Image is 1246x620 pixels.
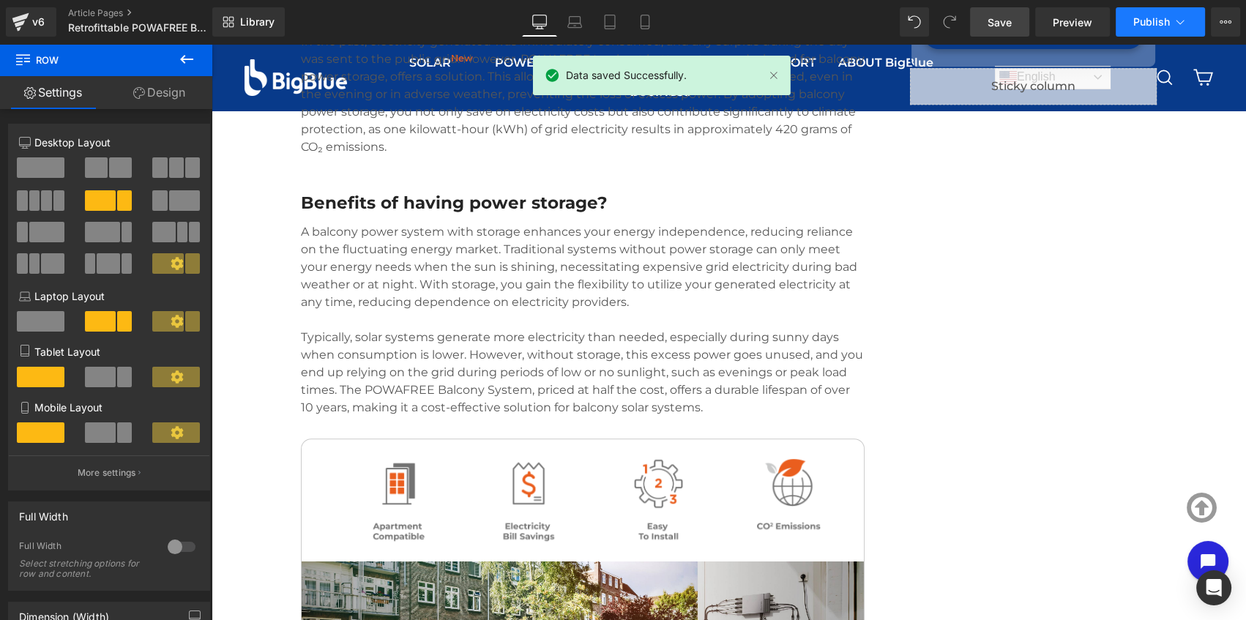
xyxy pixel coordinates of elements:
[1053,15,1092,30] span: Preview
[6,7,56,37] a: v6
[1116,7,1205,37] button: Publish
[1211,7,1240,37] button: More
[1196,570,1231,605] div: Open Intercom Messenger
[68,22,209,34] span: Retrofittable POWAFREE Balcony Solar
[9,455,209,490] button: More settings
[89,149,653,171] h3: Benefits of having power storage?
[89,179,653,267] p: A balcony power system with storage enhances your energy independence, reducing reliance on the f...
[592,7,627,37] a: Tablet
[89,285,653,373] p: Typically, solar systems generate more electricity than needed, especially during sunny days when...
[935,7,964,37] button: Redo
[1035,7,1110,37] a: Preview
[19,540,153,556] div: Full Width
[78,466,136,479] p: More settings
[240,15,275,29] span: Library
[1133,16,1170,28] span: Publish
[566,67,687,83] span: Data saved Successfully.
[19,400,199,415] p: Mobile Layout
[19,135,199,150] p: Desktop Layout
[900,7,929,37] button: Undo
[68,7,236,19] a: Article Pages
[19,502,68,523] div: Full Width
[557,7,592,37] a: Laptop
[19,344,199,359] p: Tablet Layout
[627,7,663,37] a: Mobile
[19,559,151,579] div: Select stretching options for row and content.
[988,15,1012,30] span: Save
[106,76,212,109] a: Design
[522,7,557,37] a: Desktop
[15,44,161,76] span: Row
[19,288,199,304] p: Laptop Layout
[212,7,285,37] a: New Library
[29,12,48,31] div: v6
